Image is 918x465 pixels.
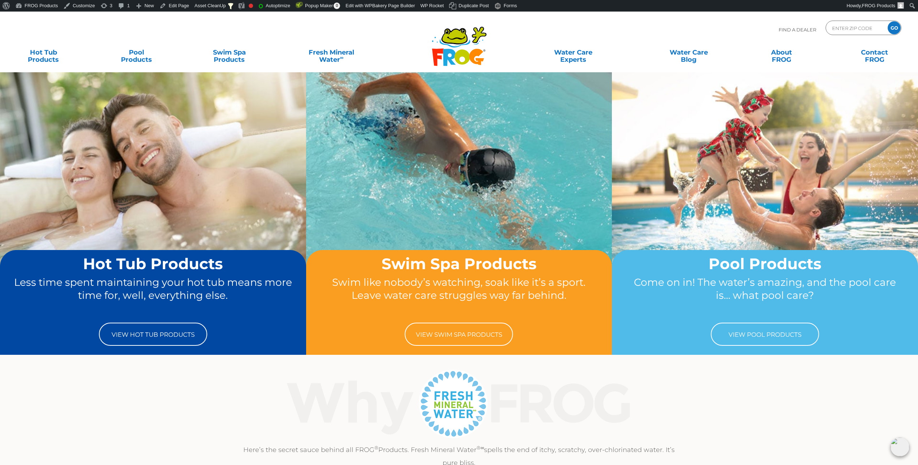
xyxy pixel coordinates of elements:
a: View Hot Tub Products [99,323,207,346]
a: AboutFROG [745,45,818,60]
span: FROG Products [862,3,895,8]
a: Water CareBlog [653,45,725,60]
div: Focus keyphrase not set [249,4,253,8]
input: Zip Code Form [831,23,880,33]
h2: Swim Spa Products [320,255,599,272]
a: Water CareExperts [514,45,632,60]
sup: ®∞ [477,445,484,451]
span: 0 [334,3,340,9]
h2: Hot Tub Products [14,255,292,272]
sup: ∞ [340,55,344,60]
p: Come on in! The water’s amazing, and the pool care is… what pool care? [626,276,904,315]
a: View Pool Products [711,323,819,346]
a: View Swim Spa Products [405,323,513,346]
img: Why Frog [273,367,645,440]
p: Find A Dealer [779,21,816,39]
input: GO [888,21,901,34]
img: home-banner-pool-short [612,72,918,301]
a: PoolProducts [100,45,172,60]
a: ContactFROG [839,45,911,60]
img: openIcon [891,438,909,456]
a: Fresh MineralWater∞ [286,45,376,60]
p: Less time spent maintaining your hot tub means more time for, well, everything else. [14,276,292,315]
a: Hot TubProducts [7,45,79,60]
sup: ® [374,445,378,451]
p: Swim like nobody’s watching, soak like it’s a sport. Leave water care struggles way far behind. [320,276,599,315]
img: home-banner-swim-spa-short [306,72,612,301]
a: Swim SpaProducts [193,45,265,60]
h2: Pool Products [626,255,904,272]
